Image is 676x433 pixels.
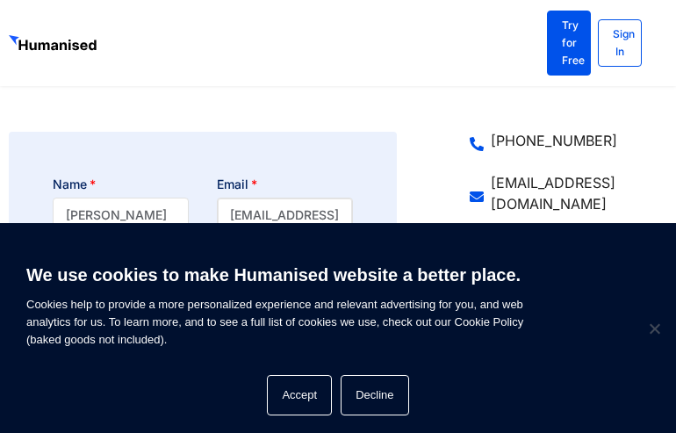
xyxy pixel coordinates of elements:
[470,172,654,214] a: [EMAIL_ADDRESS][DOMAIN_NAME]
[598,19,642,67] a: Sign In
[547,11,591,76] a: Try for Free
[26,263,593,349] span: Cookies help to provide a more personalized experience and relevant advertising for you, and web ...
[26,263,593,287] h6: We use cookies to make Humanised website a better place.
[217,176,257,193] label: Email
[470,130,654,151] a: [PHONE_NUMBER]
[341,375,408,415] button: Decline
[487,172,654,214] span: [EMAIL_ADDRESS][DOMAIN_NAME]
[9,35,99,54] img: GetHumanised Logo
[267,375,332,415] button: Accept
[645,320,663,337] span: Decline
[53,176,96,193] label: Name
[487,130,617,151] span: [PHONE_NUMBER]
